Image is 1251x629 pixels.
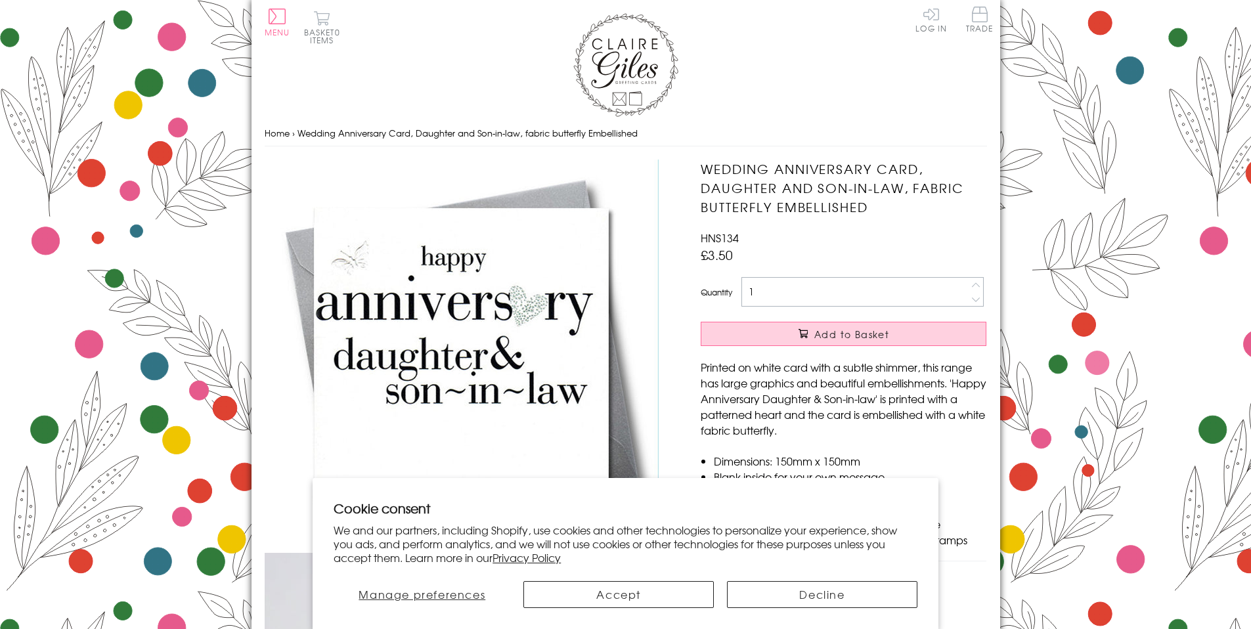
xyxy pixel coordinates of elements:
[966,7,994,35] a: Trade
[310,26,340,46] span: 0 items
[292,127,295,139] span: ›
[265,9,290,36] button: Menu
[523,581,714,608] button: Accept
[966,7,994,32] span: Trade
[701,246,733,264] span: £3.50
[701,359,986,438] p: Printed on white card with a subtle shimmer, this range has large graphics and beautiful embellis...
[701,286,732,298] label: Quantity
[714,453,986,469] li: Dimensions: 150mm x 150mm
[334,499,917,517] h2: Cookie consent
[727,581,917,608] button: Decline
[359,586,485,602] span: Manage preferences
[701,160,986,216] h1: Wedding Anniversary Card, Daughter and Son-in-law, fabric butterfly Embellished
[701,322,986,346] button: Add to Basket
[701,230,739,246] span: HNS134
[265,120,987,147] nav: breadcrumbs
[265,26,290,38] span: Menu
[573,13,678,117] img: Claire Giles Greetings Cards
[714,469,986,485] li: Blank inside for your own message
[297,127,638,139] span: Wedding Anniversary Card, Daughter and Son-in-law, fabric butterfly Embellished
[334,523,917,564] p: We and our partners, including Shopify, use cookies and other technologies to personalize your ex...
[814,328,889,341] span: Add to Basket
[915,7,947,32] a: Log In
[265,160,659,553] img: Wedding Anniversary Card, Daughter and Son-in-law, fabric butterfly Embellished
[304,11,340,44] button: Basket0 items
[493,550,561,565] a: Privacy Policy
[334,581,510,608] button: Manage preferences
[265,127,290,139] a: Home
